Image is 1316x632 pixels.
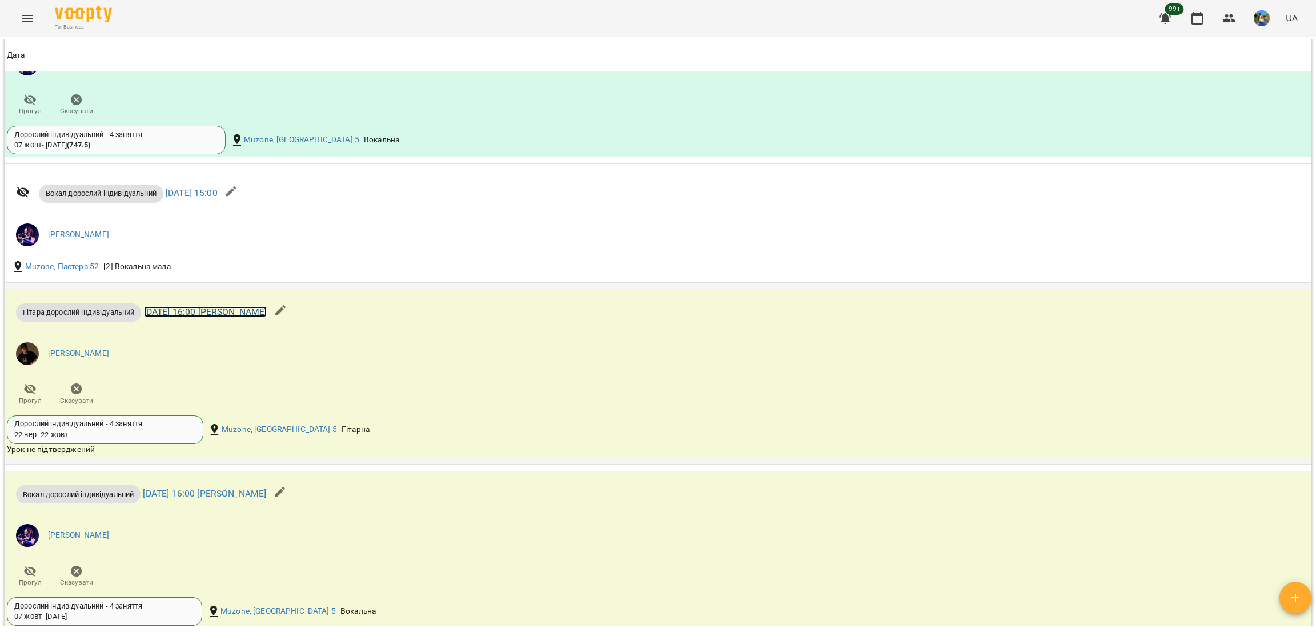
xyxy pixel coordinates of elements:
span: Прогул [19,106,42,116]
a: [PERSON_NAME] [48,229,109,241]
div: Sort [7,49,25,62]
a: Muzone, [GEOGRAPHIC_DATA] 5 [222,424,337,435]
div: Дорослий індивідуальний - 4 заняття [14,601,195,611]
span: UA [1286,12,1298,24]
button: Menu [14,5,41,32]
img: 3a854076b421d13a6edc63091e3ec111.png [16,342,39,365]
div: Гітарна [339,422,372,438]
span: For Business [55,23,112,31]
div: Дорослий індивідуальний - 4 заняття [14,130,218,140]
button: Скасувати [53,89,99,121]
button: UA [1281,7,1302,29]
span: Дата [7,49,1309,62]
a: [DATE] 15:00 [166,187,218,198]
div: Урок не підтверджений [7,444,873,455]
span: Скасувати [60,578,93,587]
a: [DATE] 16:00 [PERSON_NAME] [143,488,266,499]
div: [2] Вокальна мала [101,259,173,275]
img: 5f818c176d200d682dc702604320a81e.png [16,223,39,246]
span: Скасувати [60,396,93,406]
a: [DATE] 16:00 [PERSON_NAME] [144,306,267,317]
span: 99+ [1165,3,1184,15]
div: Вокальна [362,132,402,148]
a: Muzone, [GEOGRAPHIC_DATA] 5 [220,606,336,617]
div: Вокальна [338,603,378,619]
span: Скасувати [60,106,93,116]
button: Прогул [7,379,53,411]
a: [PERSON_NAME] [48,348,109,359]
span: Вокал дорослий індивідуальний [39,188,163,199]
a: [PERSON_NAME] [48,530,109,541]
div: Дорослий індивідуальний - 4 заняття22 вер- 22 жовт [7,415,203,444]
b: ( 747.5 ) [67,141,90,149]
button: Прогул [7,561,53,593]
div: 07 жовт - [DATE] [14,140,90,150]
img: Voopty Logo [55,6,112,22]
span: Вокал дорослий індивідуальний [16,489,141,500]
div: Дата [7,49,25,62]
div: Дорослий індивідуальний - 4 заняття [14,419,196,429]
div: Дорослий індивідуальний - 4 заняття07 жовт- [DATE] [7,597,202,626]
a: Muzone, Пастера 52 [25,261,99,273]
div: Дорослий індивідуальний - 4 заняття07 жовт- [DATE](747.5) [7,126,226,154]
div: 22 вер - 22 жовт [14,430,68,440]
img: 0fc4f9d522d3542c56c5d1a1096ba97a.jpg [1254,10,1270,26]
button: Скасувати [53,379,99,411]
span: Гітара дорослий індивідуальний [16,307,141,318]
button: Прогул [7,89,53,121]
button: Скасувати [53,561,99,593]
span: Прогул [19,396,42,406]
div: 07 жовт - [DATE] [14,611,67,622]
a: Muzone, [GEOGRAPHIC_DATA] 5 [244,134,359,146]
span: Прогул [19,578,42,587]
img: 5f818c176d200d682dc702604320a81e.png [16,524,39,547]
